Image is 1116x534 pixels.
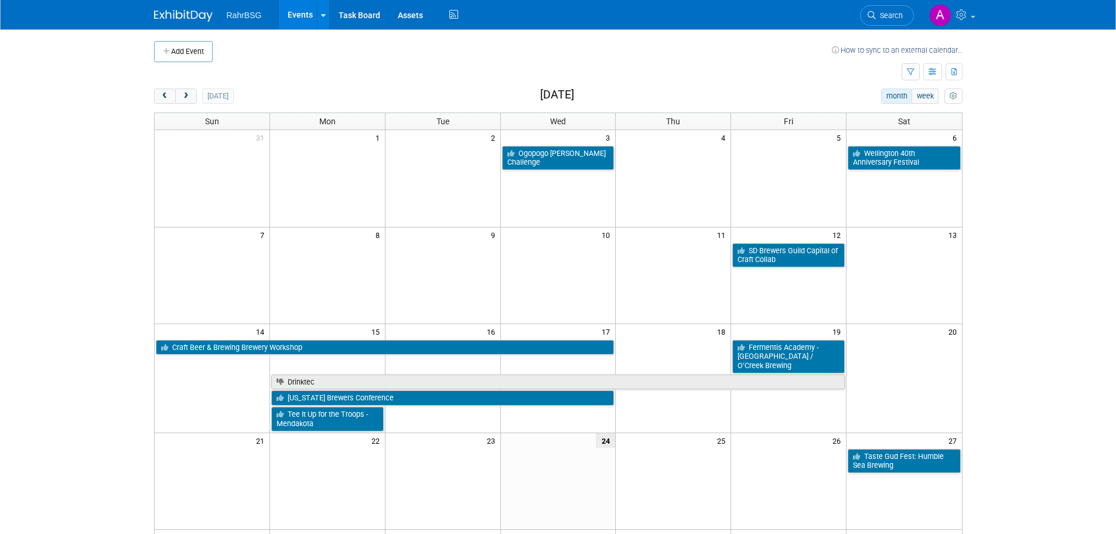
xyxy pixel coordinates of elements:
[255,433,269,448] span: 21
[259,227,269,242] span: 7
[154,89,176,104] button: prev
[848,449,960,473] a: Taste Gud Fest: Humble Sea Brewing
[550,117,566,126] span: Wed
[255,324,269,339] span: 14
[732,243,845,267] a: SD Brewers Guild Capital of Craft Collab
[881,89,912,104] button: month
[831,227,846,242] span: 12
[951,130,962,145] span: 6
[202,89,233,104] button: [DATE]
[319,117,336,126] span: Mon
[784,117,793,126] span: Fri
[947,433,962,448] span: 27
[716,324,731,339] span: 18
[832,46,963,55] a: How to sync to an external calendar...
[605,130,615,145] span: 3
[944,89,962,104] button: myCustomButton
[374,130,385,145] span: 1
[666,117,680,126] span: Thu
[154,41,213,62] button: Add Event
[848,146,960,170] a: Wellington 40th Anniversary Festival
[716,433,731,448] span: 25
[732,340,845,373] a: Fermentis Academy - [GEOGRAPHIC_DATA] / O’Creek Brewing
[540,89,574,101] h2: [DATE]
[876,11,903,20] span: Search
[486,433,500,448] span: 23
[831,324,846,339] span: 19
[835,130,846,145] span: 5
[370,324,385,339] span: 15
[600,227,615,242] span: 10
[898,117,910,126] span: Sat
[227,11,262,20] span: RahrBSG
[947,324,962,339] span: 20
[950,93,957,100] i: Personalize Calendar
[490,227,500,242] span: 9
[831,433,846,448] span: 26
[370,433,385,448] span: 22
[154,10,213,22] img: ExhibitDay
[600,324,615,339] span: 17
[502,146,615,170] a: Ogopogo [PERSON_NAME] Challenge
[486,324,500,339] span: 16
[912,89,938,104] button: week
[175,89,197,104] button: next
[156,340,615,355] a: Craft Beer & Brewing Brewery Workshop
[720,130,731,145] span: 4
[929,4,951,26] img: Ashley Grotewold
[205,117,219,126] span: Sun
[860,5,914,26] a: Search
[271,375,845,390] a: Drinktec
[255,130,269,145] span: 31
[716,227,731,242] span: 11
[947,227,962,242] span: 13
[271,390,615,406] a: [US_STATE] Brewers Conference
[490,130,500,145] span: 2
[596,433,615,448] span: 24
[271,407,384,431] a: Tee It Up for the Troops - Mendakota
[436,117,449,126] span: Tue
[374,227,385,242] span: 8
